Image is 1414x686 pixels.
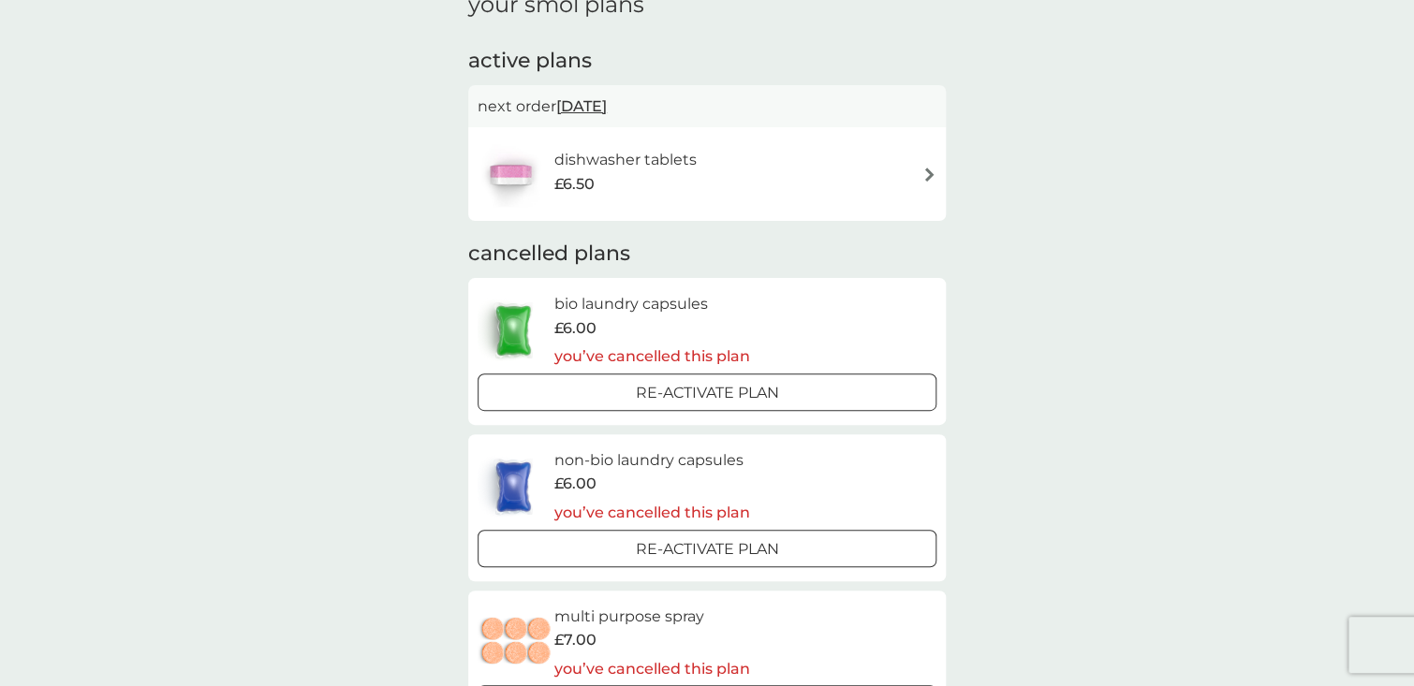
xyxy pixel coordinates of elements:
img: non-bio laundry capsules [478,454,549,519]
h6: dishwasher tablets [554,148,697,172]
p: Re-activate Plan [636,381,779,405]
h2: active plans [468,47,946,76]
h6: non-bio laundry capsules [554,448,750,473]
button: Re-activate Plan [478,373,936,411]
span: £6.50 [554,172,595,197]
p: next order [478,95,936,119]
img: arrow right [922,168,936,182]
p: Re-activate Plan [636,537,779,562]
h2: cancelled plans [468,240,946,269]
h6: bio laundry capsules [554,292,750,316]
span: [DATE] [556,88,607,124]
img: bio laundry capsules [478,298,549,363]
span: £7.00 [554,628,597,652]
h6: multi purpose spray [554,605,750,629]
span: £6.00 [554,472,597,496]
img: dishwasher tablets [478,141,543,207]
p: you’ve cancelled this plan [554,657,750,681]
img: multi purpose spray [478,609,554,675]
p: you’ve cancelled this plan [554,501,750,525]
p: you’ve cancelled this plan [554,344,750,369]
button: Re-activate Plan [478,530,936,567]
span: £6.00 [554,316,597,341]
